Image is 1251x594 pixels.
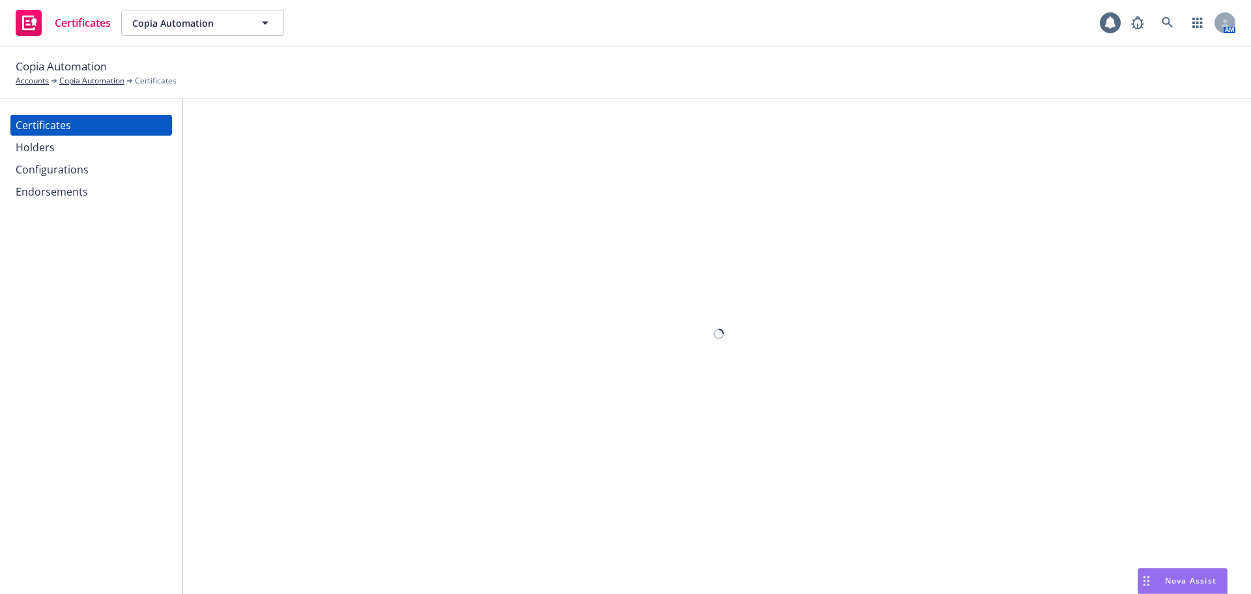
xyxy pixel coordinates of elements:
[59,75,124,87] a: Copia Automation
[1125,10,1151,36] a: Report a Bug
[16,115,71,136] div: Certificates
[1138,569,1155,593] div: Drag to move
[132,16,245,30] span: Copia Automation
[55,18,111,28] span: Certificates
[10,115,172,136] a: Certificates
[121,10,284,36] button: Copia Automation
[10,137,172,158] a: Holders
[16,58,107,75] span: Copia Automation
[1138,568,1228,594] button: Nova Assist
[135,75,177,87] span: Certificates
[10,181,172,202] a: Endorsements
[16,137,55,158] div: Holders
[16,181,88,202] div: Endorsements
[1155,10,1181,36] a: Search
[16,159,89,180] div: Configurations
[1185,10,1211,36] a: Switch app
[16,75,49,87] a: Accounts
[10,159,172,180] a: Configurations
[10,5,116,41] a: Certificates
[1165,575,1216,586] span: Nova Assist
